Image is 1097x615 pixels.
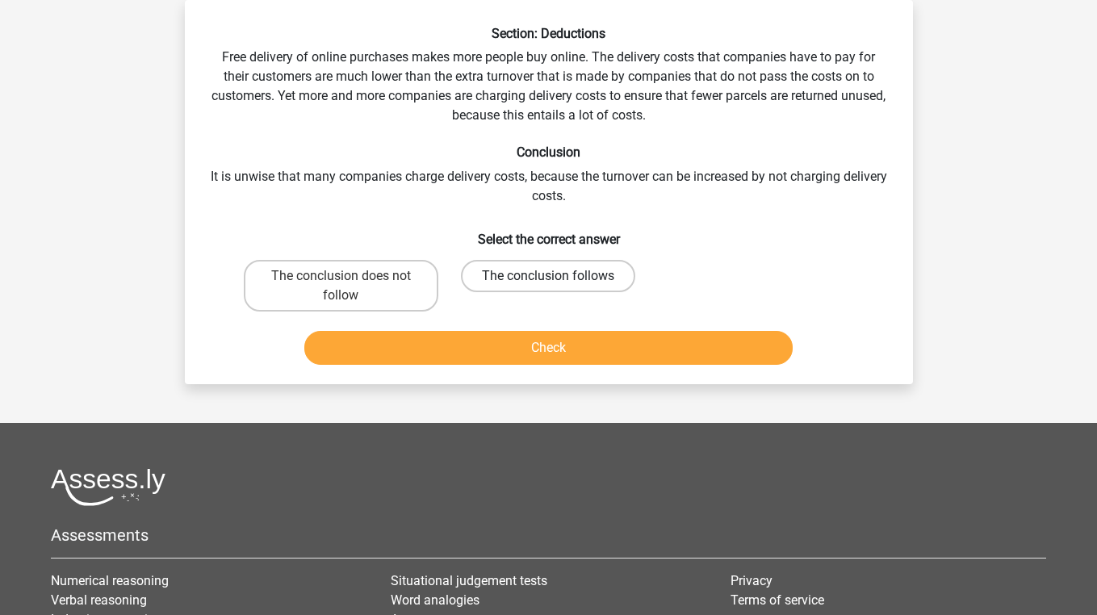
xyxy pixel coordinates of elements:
[304,331,793,365] button: Check
[51,525,1046,545] h5: Assessments
[211,144,887,160] h6: Conclusion
[731,573,773,588] a: Privacy
[211,26,887,41] h6: Section: Deductions
[191,26,906,371] div: Free delivery of online purchases makes more people buy online. The delivery costs that companies...
[391,592,479,608] a: Word analogies
[51,573,169,588] a: Numerical reasoning
[461,260,635,292] label: The conclusion follows
[244,260,438,312] label: The conclusion does not follow
[391,573,547,588] a: Situational judgement tests
[51,592,147,608] a: Verbal reasoning
[211,219,887,247] h6: Select the correct answer
[731,592,824,608] a: Terms of service
[51,468,165,506] img: Assessly logo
